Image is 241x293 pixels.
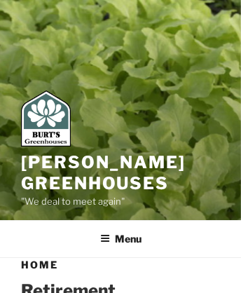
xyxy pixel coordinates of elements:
[21,90,71,146] img: Burt's Greenhouses
[90,222,151,256] button: Menu
[21,194,220,210] p: "We deal to meet again"
[21,152,186,193] a: [PERSON_NAME] Greenhouses
[21,258,220,272] h1: Home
